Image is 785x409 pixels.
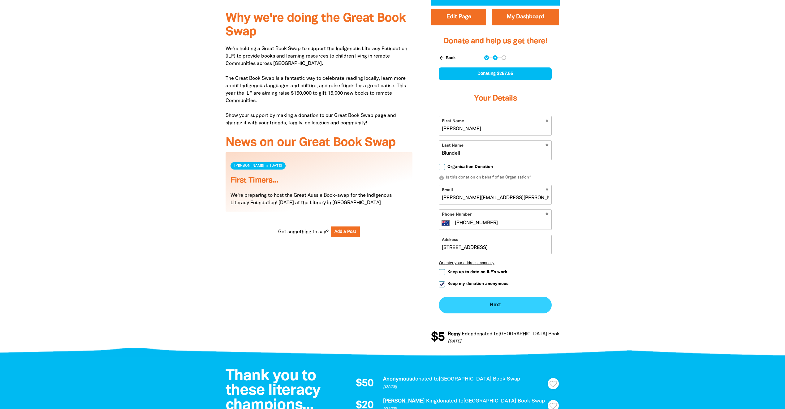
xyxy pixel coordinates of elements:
p: [DATE] [383,384,546,390]
em: King [426,399,437,403]
span: $5 [431,331,445,344]
button: Edit Page [431,9,486,25]
button: Add a Post [331,226,360,237]
p: [DATE] [448,339,574,345]
button: Back [436,53,458,63]
a: [GEOGRAPHIC_DATA] Book Swap [464,399,545,403]
span: donated to [437,399,464,403]
i: arrow_back [439,55,444,61]
input: Keep my donation anonymous [439,281,445,287]
span: Why we're doing the Great Book Swap [226,13,406,38]
button: Navigate to step 1 of 3 to enter your donation amount [484,55,489,60]
input: Organisation Donation [439,164,445,170]
span: Keep up to date on ILF's work [447,269,507,275]
h3: News on our Great Book Swap [226,136,413,150]
em: Remy [448,332,460,336]
span: $50 [356,378,373,389]
em: [PERSON_NAME] [383,399,425,403]
a: [GEOGRAPHIC_DATA] Book Swap [439,377,520,381]
span: donated to [473,332,498,336]
a: First Timers... [231,177,278,184]
p: Is this donation on behalf of an Organisation? [439,175,552,181]
button: Or enter your address manually [439,260,552,265]
span: Donate and help us get there! [443,38,547,45]
h3: Your Details [439,86,552,111]
div: Donating $257.55 [439,67,552,80]
div: Paginated content [226,152,413,219]
div: Donation stream [431,328,559,347]
span: Organisation Donation [447,164,493,170]
button: Navigate to step 3 of 3 to enter your payment details [502,55,506,60]
a: My Dashboard [492,9,559,25]
span: Keep my donation anonymous [447,281,508,287]
input: Keep up to date on ILF's work [439,269,445,275]
span: Got something to say? [278,228,329,236]
button: Next [439,297,552,313]
em: Eden [462,332,473,336]
i: Required [546,212,549,218]
button: Navigate to step 2 of 3 to enter your details [493,55,498,60]
span: donated to [412,377,439,381]
em: Anonymous [383,377,412,381]
a: [GEOGRAPHIC_DATA] Book Swap [498,332,574,336]
p: We're holding a Great Book Swap to support the Indigenous Literacy Foundation (ILF) to provide bo... [226,45,413,127]
i: info [439,175,444,181]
